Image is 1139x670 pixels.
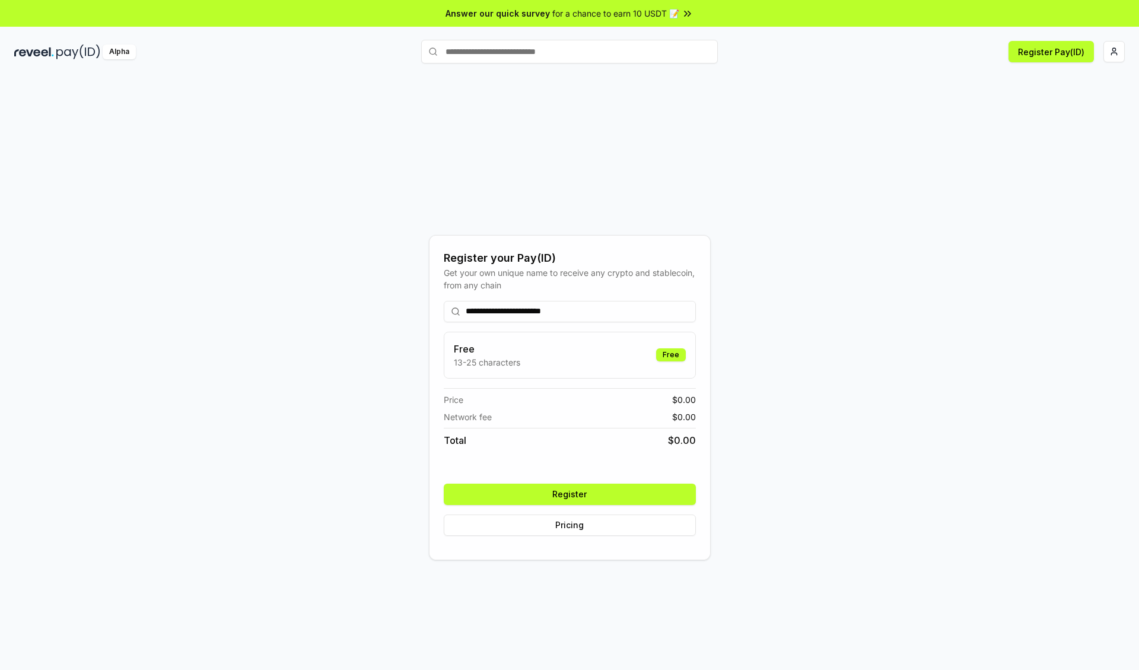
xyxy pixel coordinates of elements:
[1008,41,1094,62] button: Register Pay(ID)
[672,393,696,406] span: $ 0.00
[444,411,492,423] span: Network fee
[444,433,466,447] span: Total
[446,7,550,20] span: Answer our quick survey
[454,342,520,356] h3: Free
[14,45,54,59] img: reveel_dark
[444,393,463,406] span: Price
[444,266,696,291] div: Get your own unique name to receive any crypto and stablecoin, from any chain
[552,7,679,20] span: for a chance to earn 10 USDT 📝
[444,484,696,505] button: Register
[56,45,100,59] img: pay_id
[656,348,686,361] div: Free
[444,250,696,266] div: Register your Pay(ID)
[672,411,696,423] span: $ 0.00
[668,433,696,447] span: $ 0.00
[444,515,696,536] button: Pricing
[103,45,136,59] div: Alpha
[454,356,520,369] p: 13-25 characters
